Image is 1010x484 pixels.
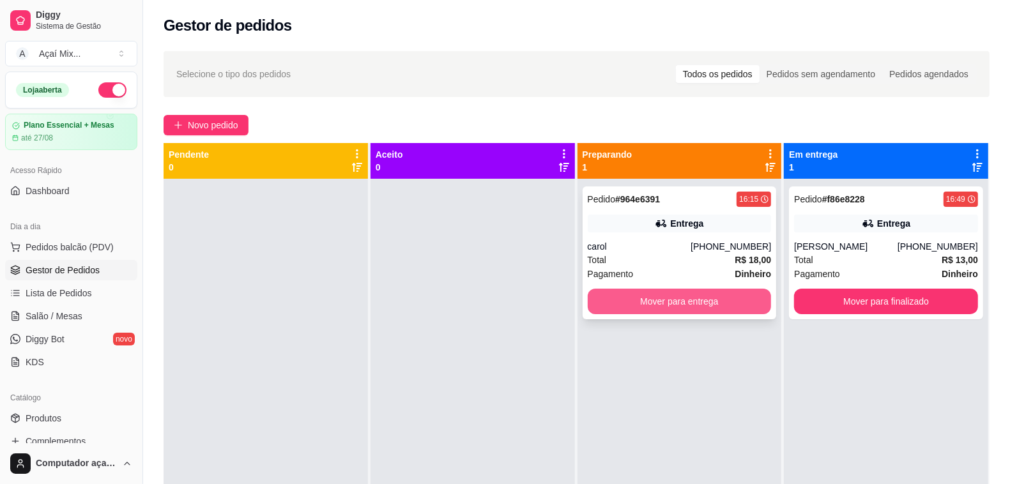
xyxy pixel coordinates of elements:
div: 16:49 [946,194,965,204]
span: Diggy Bot [26,333,65,345]
strong: # 964e6391 [615,194,660,204]
span: Complementos [26,435,86,448]
p: 1 [583,161,632,174]
span: Pedido [794,194,822,204]
a: DiggySistema de Gestão [5,5,137,36]
p: Aceito [376,148,403,161]
strong: R$ 13,00 [942,255,978,265]
div: [PHONE_NUMBER] [691,240,771,253]
a: Produtos [5,408,137,428]
span: Diggy [36,10,132,21]
span: Salão / Mesas [26,310,82,322]
div: Pedidos sem agendamento [760,65,882,83]
h2: Gestor de pedidos [164,15,292,36]
div: [PHONE_NUMBER] [898,240,978,253]
div: Entrega [877,217,910,230]
span: Pedido [588,194,616,204]
span: Sistema de Gestão [36,21,132,31]
button: Mover para finalizado [794,289,978,314]
div: Pedidos agendados [882,65,976,83]
a: KDS [5,352,137,372]
a: Plano Essencial + Mesasaté 27/08 [5,114,137,150]
a: Complementos [5,431,137,451]
span: A [16,47,29,60]
div: Loja aberta [16,83,69,97]
span: plus [174,121,183,130]
span: Pagamento [588,267,634,281]
button: Computador açaí Mix [5,448,137,479]
button: Alterar Status [98,82,126,98]
span: Pagamento [794,267,840,281]
div: Entrega [670,217,703,230]
span: Pedidos balcão (PDV) [26,241,114,253]
div: Acesso Rápido [5,160,137,181]
button: Novo pedido [164,115,249,135]
p: 0 [169,161,209,174]
strong: R$ 18,00 [735,255,771,265]
div: carol [588,240,691,253]
span: KDS [26,356,44,368]
span: Lista de Pedidos [26,287,92,299]
a: Dashboard [5,181,137,201]
button: Mover para entrega [588,289,772,314]
a: Salão / Mesas [5,306,137,326]
a: Gestor de Pedidos [5,260,137,280]
div: [PERSON_NAME] [794,240,898,253]
span: Dashboard [26,185,70,197]
div: Açaí Mix ... [39,47,80,60]
div: Dia a dia [5,216,137,237]
span: Selecione o tipo dos pedidos [176,67,291,81]
p: Pendente [169,148,209,161]
div: 16:15 [739,194,758,204]
strong: Dinheiro [942,269,978,279]
p: Preparando [583,148,632,161]
span: Computador açaí Mix [36,458,117,469]
strong: # f86e8228 [822,194,865,204]
div: Todos os pedidos [676,65,760,83]
a: Diggy Botnovo [5,329,137,349]
div: Catálogo [5,388,137,408]
article: até 27/08 [21,133,53,143]
a: Lista de Pedidos [5,283,137,303]
span: Gestor de Pedidos [26,264,100,276]
p: Em entrega [789,148,838,161]
p: 0 [376,161,403,174]
span: Produtos [26,412,61,425]
button: Select a team [5,41,137,66]
span: Total [588,253,607,267]
span: Total [794,253,813,267]
button: Pedidos balcão (PDV) [5,237,137,257]
strong: Dinheiro [735,269,771,279]
article: Plano Essencial + Mesas [24,121,114,130]
p: 1 [789,161,838,174]
span: Novo pedido [188,118,238,132]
